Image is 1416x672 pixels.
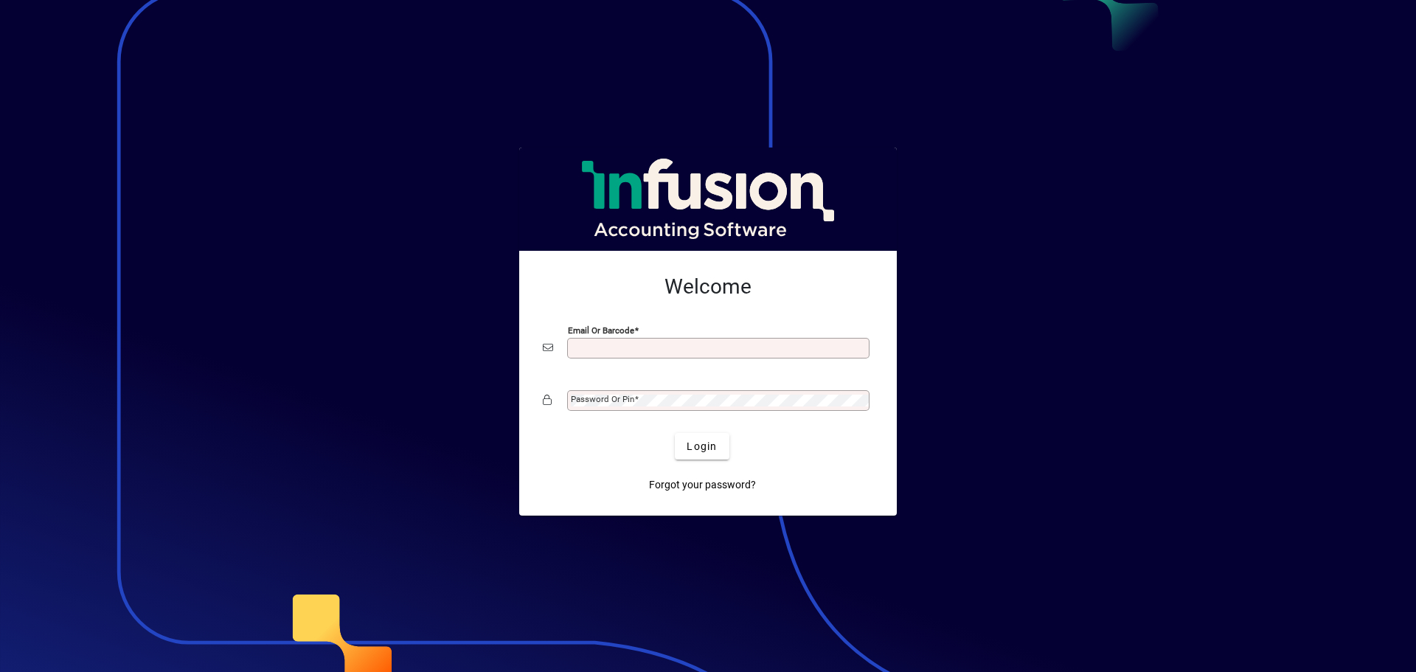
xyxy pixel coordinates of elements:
[568,325,634,336] mat-label: Email or Barcode
[643,471,762,498] a: Forgot your password?
[571,394,634,404] mat-label: Password or Pin
[675,433,729,460] button: Login
[649,477,756,493] span: Forgot your password?
[543,274,873,299] h2: Welcome
[687,439,717,454] span: Login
